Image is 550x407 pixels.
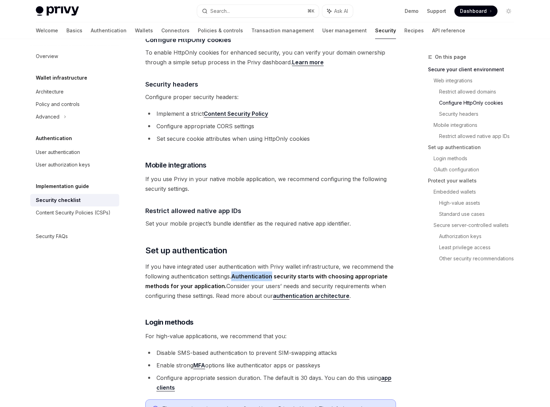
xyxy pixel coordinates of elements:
div: Policy and controls [36,100,80,108]
a: Basics [66,22,82,39]
li: Configure appropriate CORS settings [145,121,396,131]
button: Toggle dark mode [503,6,514,17]
span: Set up authentication [145,245,227,256]
a: Configure HttpOnly cookies [439,97,520,108]
h5: Wallet infrastructure [36,74,87,82]
span: If you use Privy in your native mobile application, we recommend configuring the following securi... [145,174,396,194]
a: Demo [405,8,419,15]
span: Mobile integrations [145,160,207,170]
span: Dashboard [460,8,487,15]
a: Authentication [91,22,127,39]
li: Configure appropriate session duration. The default is 30 days. You can do this using [145,373,396,392]
span: Configure proper security headers: [145,92,396,102]
a: Support [427,8,446,15]
a: Connectors [161,22,189,39]
a: API reference [432,22,465,39]
a: Embedded wallets [434,186,520,197]
span: Security headers [145,80,198,89]
div: Security checklist [36,196,81,204]
li: Enable strong options like authenticator apps or passkeys [145,360,396,370]
div: Overview [36,52,58,60]
a: Security headers [439,108,520,120]
div: Advanced [36,113,59,121]
a: Security FAQs [30,230,119,243]
a: Web integrations [434,75,520,86]
a: Least privilege access [439,242,520,253]
a: Architecture [30,86,119,98]
img: light logo [36,6,79,16]
a: Secure your client environment [428,64,520,75]
a: Dashboard [454,6,498,17]
button: Search...⌘K [197,5,319,17]
a: Recipes [404,22,424,39]
a: User authorization keys [30,158,119,171]
span: To enable HttpOnly cookies for enhanced security, you can verify your domain ownership through a ... [145,48,396,67]
a: Protect your wallets [428,175,520,186]
a: MFA [193,362,205,369]
h5: Implementation guide [36,182,89,190]
div: Content Security Policies (CSPs) [36,209,111,217]
a: Restrict allowed native app IDs [439,131,520,142]
a: Mobile integrations [434,120,520,131]
div: User authentication [36,148,80,156]
a: Wallets [135,22,153,39]
span: If you have integrated user authentication with Privy wallet infrastructure, we recommend the fol... [145,262,396,301]
strong: Login methods [145,318,194,326]
span: Configure HttpOnly cookies [145,35,231,44]
span: Set your mobile project’s bundle identifier as the required native app identifier. [145,219,396,228]
a: Restrict allowed domains [439,86,520,97]
a: authentication architecture [273,292,349,300]
a: Overview [30,50,119,63]
li: Set secure cookie attributes when using HttpOnly cookies [145,134,396,144]
a: User management [322,22,367,39]
h5: Authentication [36,134,72,143]
a: Transaction management [251,22,314,39]
span: Restrict allowed native app IDs [145,206,241,215]
a: Security [375,22,396,39]
span: ⌘ K [307,8,315,14]
a: Secure server-controlled wallets [434,220,520,231]
a: Welcome [36,22,58,39]
a: Learn more [292,59,324,66]
strong: Authentication security starts with choosing appropriate methods for your application. [145,273,388,290]
a: User authentication [30,146,119,158]
span: Ask AI [334,8,348,15]
span: For high-value applications, we recommend that you: [145,331,396,341]
a: Standard use cases [439,209,520,220]
div: Architecture [36,88,64,96]
div: Search... [210,7,230,15]
button: Ask AI [322,5,353,17]
div: Security FAQs [36,232,68,241]
a: Policy and controls [30,98,119,111]
span: On this page [435,53,466,61]
div: User authorization keys [36,161,90,169]
a: OAuth configuration [434,164,520,175]
a: Set up authentication [428,142,520,153]
a: Other security recommendations [439,253,520,264]
a: Content Security Policy [204,110,268,117]
a: High-value assets [439,197,520,209]
a: Login methods [434,153,520,164]
a: Content Security Policies (CSPs) [30,206,119,219]
a: Security checklist [30,194,119,206]
li: Disable SMS-based authentication to prevent SIM-swapping attacks [145,348,396,358]
li: Implement a strict [145,109,396,119]
a: Authorization keys [439,231,520,242]
a: Policies & controls [198,22,243,39]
